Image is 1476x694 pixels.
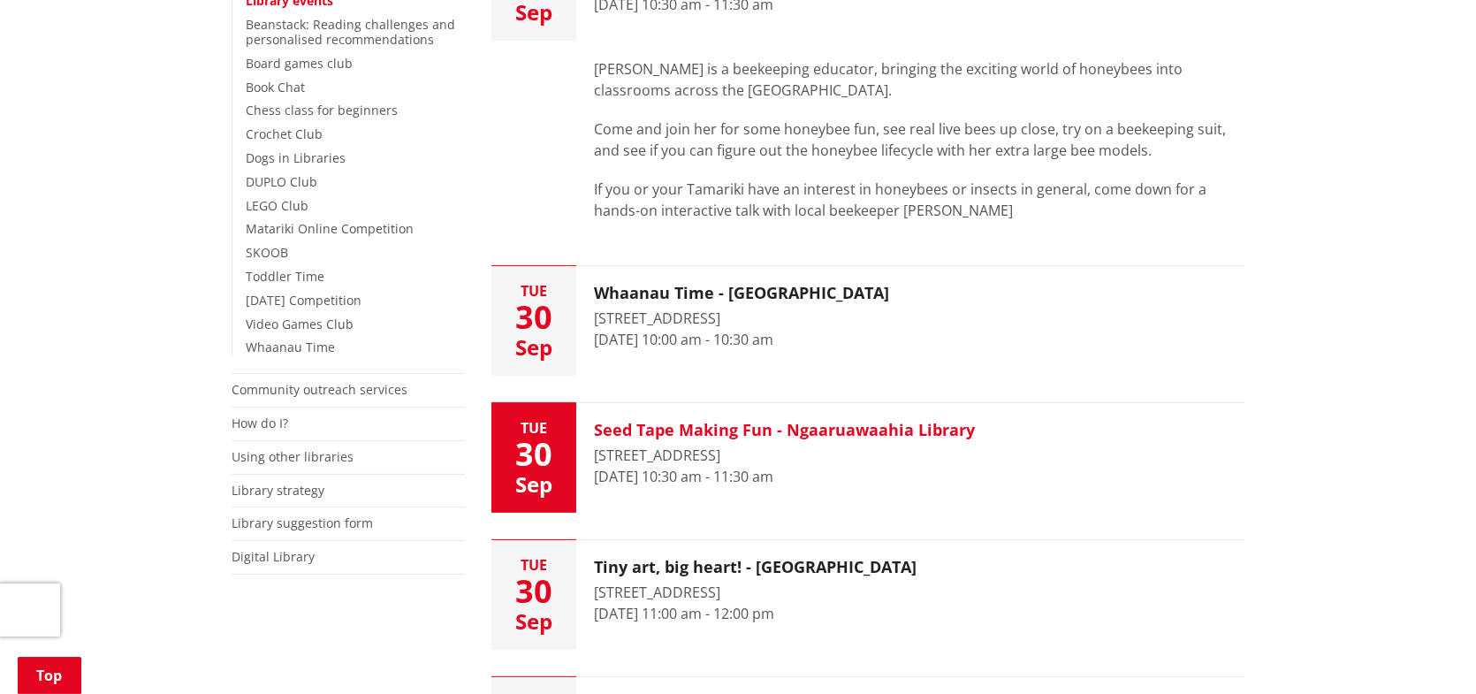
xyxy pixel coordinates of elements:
a: Dogs in Libraries [246,149,346,166]
div: 30 [491,439,576,470]
div: Sep [491,337,576,358]
a: Board games club [246,55,353,72]
a: Book Chat [246,79,305,95]
a: DUPLO Club [246,173,317,190]
a: Library strategy [232,482,324,499]
p: If you or your Tamariki have an interest in honeybees or insects in general, come down for a hand... [594,179,1244,221]
div: 30 [491,301,576,333]
a: Matariki Online Competition [246,220,414,237]
a: Toddler Time [246,268,324,285]
a: Community outreach services [232,381,407,398]
a: Crochet Club [246,126,323,142]
a: Using other libraries [232,448,354,465]
a: LEGO Club [246,197,308,214]
a: SKOOB [246,244,288,261]
div: Tue [491,421,576,435]
time: [DATE] 10:30 am - 11:30 am [594,467,773,486]
p: Come and join her for some honeybee fun, see real live bees up close, try on a beekeeping suit, a... [594,118,1244,161]
a: Beanstack: Reading challenges and personalised recommendations [246,16,455,48]
h3: Seed Tape Making Fun - Ngaaruawaahia Library [594,421,975,440]
a: Chess class for beginners [246,102,398,118]
button: Tue 30 Sep Seed Tape Making Fun - Ngaaruawaahia Library [STREET_ADDRESS] [DATE] 10:30 am - 11:30 am [491,403,1244,513]
div: Sep [491,474,576,495]
a: Whaanau Time [246,339,335,355]
time: [DATE] 11:00 am - 12:00 pm [594,604,774,623]
a: Digital Library [232,548,315,565]
button: Tue 30 Sep Tiny art, big heart! - [GEOGRAPHIC_DATA] [STREET_ADDRESS] [DATE] 11:00 am - 12:00 pm [491,540,1244,650]
a: Video Games Club [246,316,354,332]
time: [DATE] 10:00 am - 10:30 am [594,330,773,349]
a: Library suggestion form [232,515,373,531]
div: Sep [491,2,576,23]
div: Tue [491,558,576,572]
h3: Whaanau Time - [GEOGRAPHIC_DATA] [594,284,889,303]
div: [STREET_ADDRESS] [594,582,917,603]
a: Top [18,657,81,694]
h3: Tiny art, big heart! - [GEOGRAPHIC_DATA] [594,558,917,577]
p: [PERSON_NAME] is a beekeeping educator, bringing the exciting world of honeybees into classrooms ... [594,58,1244,101]
div: 30 [491,576,576,607]
div: Sep [491,611,576,632]
a: [DATE] Competition [246,292,361,309]
iframe: Messenger Launcher [1395,620,1458,683]
button: Tue 30 Sep Whaanau Time - [GEOGRAPHIC_DATA] [STREET_ADDRESS] [DATE] 10:00 am - 10:30 am [491,266,1244,376]
div: [STREET_ADDRESS] [594,445,975,466]
a: How do I? [232,415,288,431]
div: Tue [491,284,576,298]
div: [STREET_ADDRESS] [594,308,889,329]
